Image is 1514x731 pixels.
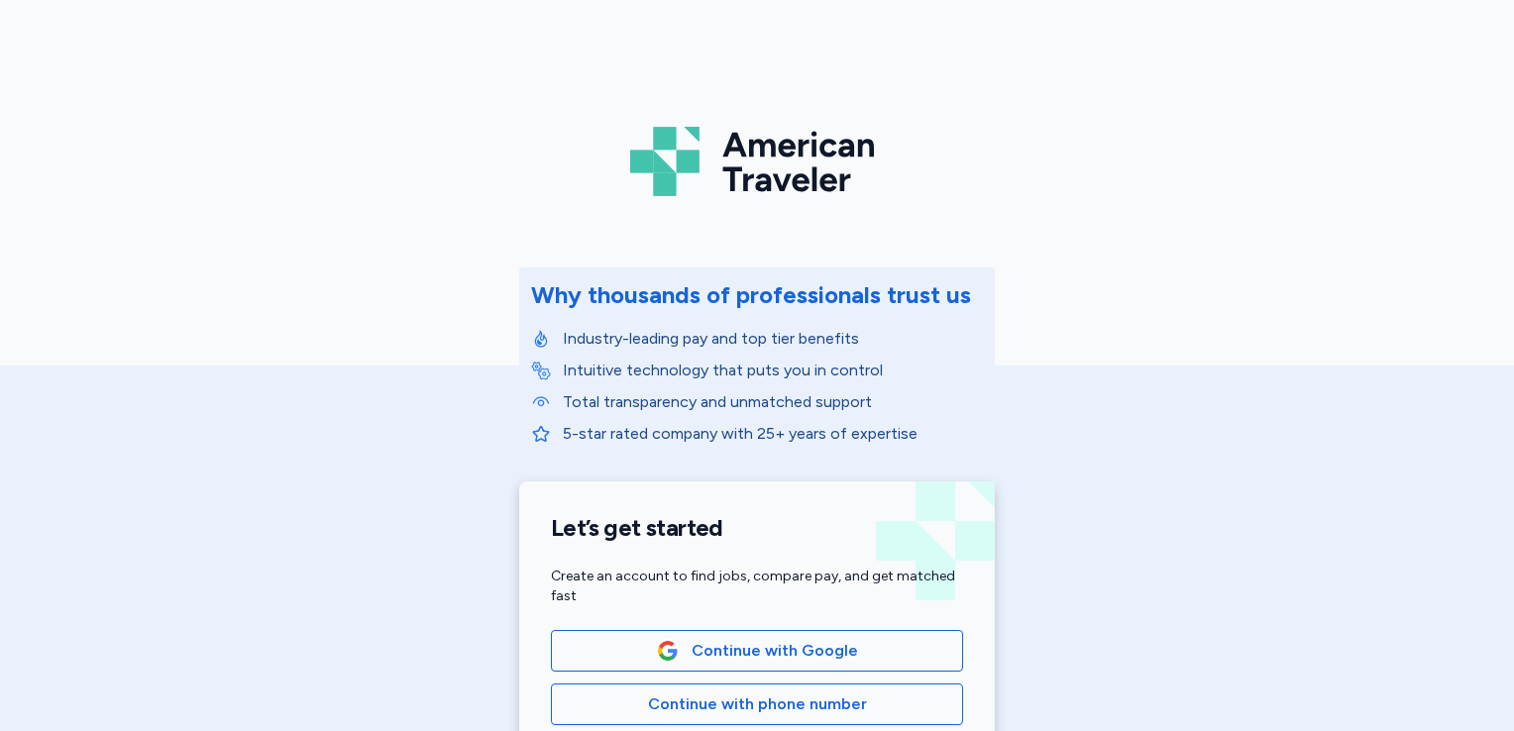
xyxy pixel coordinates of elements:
div: Why thousands of professionals trust us [531,279,971,311]
p: 5-star rated company with 25+ years of expertise [563,422,983,446]
p: Intuitive technology that puts you in control [563,359,983,382]
h1: Let’s get started [551,513,963,543]
p: Industry-leading pay and top tier benefits [563,327,983,351]
button: Continue with phone number [551,683,963,725]
button: Google LogoContinue with Google [551,630,963,672]
p: Total transparency and unmatched support [563,390,983,414]
div: Create an account to find jobs, compare pay, and get matched fast [551,567,963,606]
img: Google Logo [657,640,679,662]
img: Logo [630,119,884,204]
span: Continue with phone number [648,692,867,716]
span: Continue with Google [692,639,858,663]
